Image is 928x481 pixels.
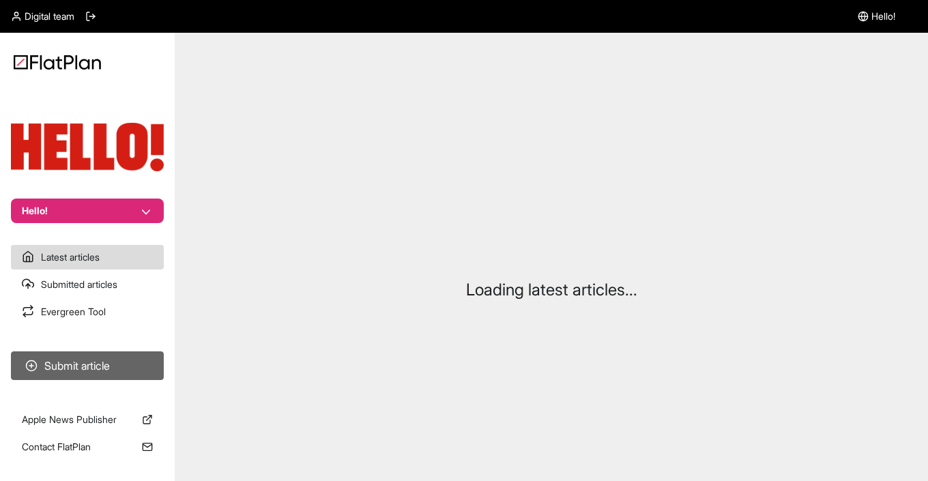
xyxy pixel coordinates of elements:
a: Contact FlatPlan [11,435,164,459]
button: Hello! [11,199,164,223]
a: Evergreen Tool [11,300,164,324]
img: Publication Logo [11,123,164,171]
span: Hello! [871,10,895,23]
a: Submitted articles [11,272,164,297]
button: Submit article [11,351,164,380]
p: Loading latest articles... [466,279,637,301]
a: Digital team [11,10,74,23]
a: Apple News Publisher [11,407,164,432]
span: Digital team [25,10,74,23]
a: Latest articles [11,245,164,269]
img: Logo [14,55,101,70]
